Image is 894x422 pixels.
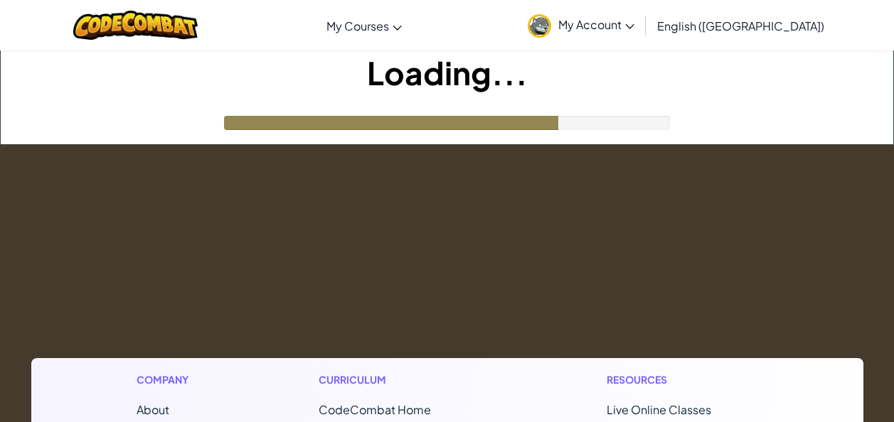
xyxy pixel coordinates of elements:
h1: Curriculum [319,372,491,387]
a: My Account [521,3,642,48]
a: My Courses [319,6,409,45]
span: CodeCombat Home [319,402,431,417]
a: About [137,402,169,417]
h1: Company [137,372,203,387]
a: Live Online Classes [607,402,711,417]
span: My Courses [326,18,389,33]
h1: Loading... [1,50,893,94]
h1: Resources [607,372,758,387]
a: English ([GEOGRAPHIC_DATA]) [650,6,831,45]
span: English ([GEOGRAPHIC_DATA]) [657,18,824,33]
img: CodeCombat logo [73,11,198,40]
img: avatar [528,14,551,38]
span: My Account [558,17,634,32]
